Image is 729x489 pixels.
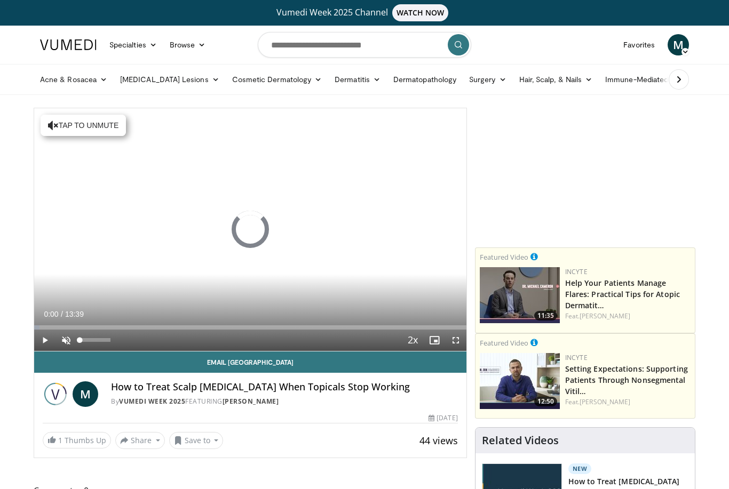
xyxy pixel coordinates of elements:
a: [PERSON_NAME] [580,311,630,320]
a: [PERSON_NAME] [223,397,279,406]
small: Featured Video [480,252,528,262]
div: By FEATURING [111,397,458,406]
a: Favorites [617,34,661,55]
a: Surgery [463,69,513,90]
a: 1 Thumbs Up [43,432,111,448]
div: Volume Level [80,338,110,342]
a: Vumedi Week 2025 ChannelWATCH NOW [42,4,687,21]
a: Help Your Patients Manage Flares: Practical Tips for Atopic Dermatit… [565,278,680,310]
span: WATCH NOW [392,4,449,21]
a: Cosmetic Dermatology [226,69,328,90]
a: Acne & Rosacea [34,69,114,90]
a: 12:50 [480,353,560,409]
button: Fullscreen [445,330,466,351]
span: 1 [58,435,62,445]
a: Specialties [103,34,163,55]
a: Setting Expectations: Supporting Patients Through Nonsegmental Vitil… [565,364,688,396]
span: 13:39 [65,310,84,318]
a: Hair, Scalp, & Nails [513,69,599,90]
button: Save to [169,432,224,449]
a: [MEDICAL_DATA] Lesions [114,69,226,90]
input: Search topics, interventions [258,32,471,58]
div: Feat. [565,397,691,407]
a: Incyte [565,353,588,362]
span: 44 views [419,434,458,447]
img: 601112bd-de26-4187-b266-f7c9c3587f14.png.150x105_q85_crop-smart_upscale.jpg [480,267,560,323]
span: 11:35 [534,311,557,320]
p: New [568,463,592,474]
a: 11:35 [480,267,560,323]
div: Feat. [565,311,691,321]
a: M [668,34,689,55]
a: M [73,381,98,407]
a: Dermatitis [328,69,387,90]
h4: Related Videos [482,434,559,447]
div: Progress Bar [34,325,466,330]
img: Vumedi Week 2025 [43,381,68,407]
a: Browse [163,34,212,55]
a: Email [GEOGRAPHIC_DATA] [34,351,466,373]
img: VuMedi Logo [40,39,97,50]
button: Play [34,330,56,351]
a: Incyte [565,267,588,276]
span: 12:50 [534,397,557,406]
div: [DATE] [429,413,457,423]
small: Featured Video [480,338,528,348]
a: [PERSON_NAME] [580,397,630,406]
button: Share [115,432,165,449]
button: Playback Rate [402,330,424,351]
button: Unmute [56,330,77,351]
iframe: Advertisement [505,108,665,241]
span: / [61,310,63,318]
button: Tap to unmute [41,115,126,136]
button: Enable picture-in-picture mode [424,330,445,351]
span: 0:00 [44,310,58,318]
video-js: Video Player [34,108,466,351]
img: 98b3b5a8-6d6d-4e32-b979-fd4084b2b3f2.png.150x105_q85_crop-smart_upscale.jpg [480,353,560,409]
a: Vumedi Week 2025 [119,397,185,406]
a: Immune-Mediated [599,69,685,90]
a: Dermatopathology [387,69,463,90]
h4: How to Treat Scalp [MEDICAL_DATA] When Topicals Stop Working [111,381,458,393]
